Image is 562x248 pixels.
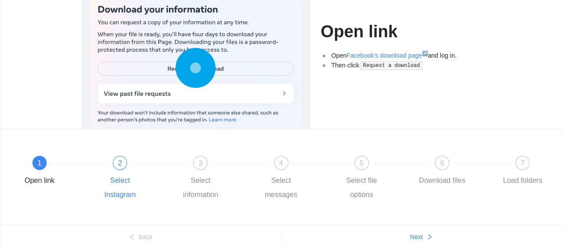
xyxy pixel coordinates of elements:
div: Load folders [503,173,542,188]
li: Then click [330,60,481,71]
span: Next [410,232,423,242]
span: 3 [199,159,203,167]
div: 3Select information [175,156,255,202]
div: 4Select messages [255,156,336,202]
span: 4 [279,159,283,167]
span: right [426,234,433,241]
span: 2 [118,159,122,167]
button: leftBack [0,230,281,244]
h1: Open link [321,21,481,42]
div: 5Select file options [336,156,416,202]
div: Open link [24,173,55,188]
li: Open and log in. [330,51,481,60]
sup: ↗ [422,51,428,56]
div: 7Load folders [497,156,548,188]
div: Select messages [255,173,307,202]
a: Facebook's download page↗ [347,52,428,59]
span: 7 [521,159,525,167]
code: Request a download [360,61,422,70]
span: 1 [38,159,42,167]
span: 6 [440,159,444,167]
button: Nextright [281,230,562,244]
div: 6Download files [416,156,497,188]
span: 5 [359,159,363,167]
div: 2Select Instagram [94,156,175,202]
div: Select information [175,173,226,202]
div: Select Instagram [94,173,146,202]
div: Download files [419,173,465,188]
div: Select file options [336,173,387,202]
div: 1Open link [14,156,94,188]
